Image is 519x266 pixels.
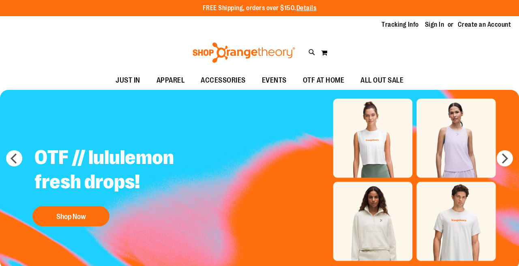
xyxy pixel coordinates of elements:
[201,71,246,89] span: ACCESSORIES
[203,4,317,13] p: FREE Shipping, orders over $150.
[116,71,140,89] span: JUST IN
[157,71,185,89] span: APPAREL
[360,71,403,89] span: ALL OUT SALE
[28,139,230,230] a: OTF // lululemon fresh drops! Shop Now
[191,43,296,63] img: Shop Orangetheory
[303,71,345,89] span: OTF AT HOME
[458,20,511,29] a: Create an Account
[28,139,230,202] h2: OTF // lululemon fresh drops!
[425,20,444,29] a: Sign In
[262,71,287,89] span: EVENTS
[382,20,419,29] a: Tracking Info
[6,150,22,166] button: prev
[497,150,513,166] button: next
[32,206,109,226] button: Shop Now
[296,4,317,12] a: Details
